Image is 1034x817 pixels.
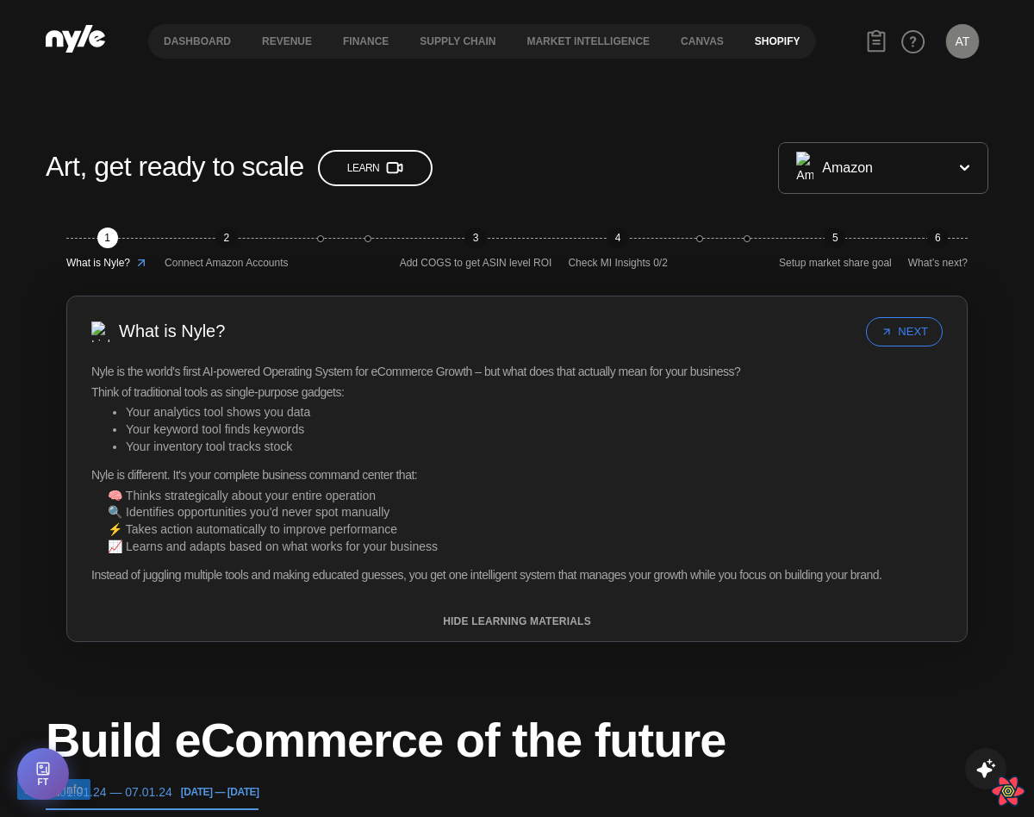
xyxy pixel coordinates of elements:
p: Art, get ready to scale [46,146,304,187]
li: ⚡ Takes action automatically to improve performance [108,521,943,539]
div: 5 [825,228,845,248]
button: Revenue [246,35,327,47]
button: AT [946,24,979,59]
div: 3 [465,228,486,248]
p: Learn [347,160,404,176]
button: Supply chain [404,35,511,47]
div: 2 [216,228,237,248]
div: 1 [97,228,118,248]
img: LightBulb [91,321,112,342]
h3: What is Nyle? [119,318,225,345]
span: Connect Amazon Accounts [165,255,288,271]
button: Amazon [778,142,988,194]
li: 📈 Learns and adapts based on what works for your business [108,539,943,556]
button: Open React Query Devtools [991,774,1025,808]
span: Add COGS to get ASIN level ROI [400,255,552,271]
li: 🔍 Identifies opportunities you'd never spot manually [108,504,943,521]
span: Setup market share goal [779,255,892,271]
div: 4 [607,228,628,248]
button: Canvas [665,35,739,47]
img: 01.01.24 — 07.01.24 [46,783,172,801]
li: Your analytics tool shows you data [126,404,943,421]
button: Open Feature Toggle Debug Panel [17,748,69,800]
li: 🧠 Thinks strategically about your entire operation [108,488,943,505]
button: Learn [318,150,433,186]
button: Debug Info [17,779,90,800]
p: Instead of juggling multiple tools and making educated guesses, you get one intelligent system th... [91,567,943,584]
span: FT [37,778,48,787]
span: Amazon [822,159,873,178]
p: Think of traditional tools as single-purpose gadgets: [91,384,943,402]
span: What is Nyle? [66,255,130,271]
button: [DATE] — [DATE] [46,775,258,810]
button: NEXT [866,317,943,346]
li: Your inventory tool tracks stock [126,439,943,456]
button: Market Intelligence [511,35,665,47]
button: Dashboard [148,35,246,47]
button: HIDE LEARNING MATERIALS [67,615,967,627]
span: Check MI Insights 0/2 [568,255,667,271]
p: Nyle is different. It's your complete business command center that: [91,467,943,484]
img: Amazon [796,152,813,184]
p: [DATE] — [DATE] [172,784,259,800]
span: What’s next? [908,255,968,271]
h1: Build eCommerce of the future [46,714,726,766]
li: Your keyword tool finds keywords [126,421,943,439]
div: 6 [927,228,948,248]
p: Nyle is the world's first AI-powered Operating System for eCommerce Growth – but what does that a... [91,364,943,381]
button: Shopify [739,35,816,47]
button: finance [327,35,404,47]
